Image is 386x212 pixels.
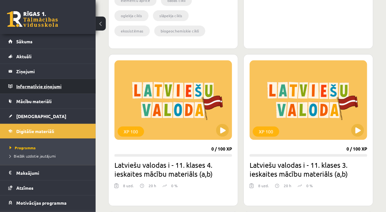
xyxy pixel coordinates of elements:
[8,180,88,195] a: Atzīmes
[250,160,367,178] h2: Latviešu valodas i - 11. klases 3. ieskaites mācību materiāls (a,b)
[154,25,205,36] li: biogeochemiskie cikli
[16,185,33,191] span: Atzīmes
[118,126,144,137] div: XP 100
[306,183,313,188] p: 0 %
[16,166,88,180] legend: Maksājumi
[16,79,88,94] legend: Informatīvie ziņojumi
[114,10,149,21] li: oglekļa cikls
[8,64,88,79] a: Ziņojumi
[258,183,269,192] div: 8 uzd.
[8,49,88,64] a: Aktuāli
[16,200,67,206] span: Motivācijas programma
[153,10,189,21] li: slāpekļa cikls
[16,98,52,104] span: Mācību materiāli
[253,126,279,137] div: XP 100
[16,113,66,119] span: [DEMOGRAPHIC_DATA]
[123,183,134,192] div: 8 uzd.
[16,53,32,59] span: Aktuāli
[8,166,88,180] a: Maksājumi
[16,64,88,79] legend: Ziņojumi
[114,25,150,36] li: ekosistēmas
[8,34,88,49] a: Sākums
[8,109,88,124] a: [DEMOGRAPHIC_DATA]
[7,11,58,27] a: Rīgas 1. Tālmācības vidusskola
[10,153,89,159] a: Biežāk uzdotie jautājumi
[10,145,36,150] span: Programma
[8,94,88,109] a: Mācību materiāli
[10,153,56,159] span: Biežāk uzdotie jautājumi
[284,183,291,188] p: 20 h
[16,39,33,44] span: Sākums
[10,145,89,151] a: Programma
[16,128,54,134] span: Digitālie materiāli
[171,183,178,188] p: 0 %
[8,79,88,94] a: Informatīvie ziņojumi
[114,160,232,178] h2: Latviešu valodas i - 11. klases 4. ieskaites mācību materiāls (a,b)
[149,183,156,188] p: 20 h
[8,124,88,138] a: Digitālie materiāli
[8,195,88,210] a: Motivācijas programma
